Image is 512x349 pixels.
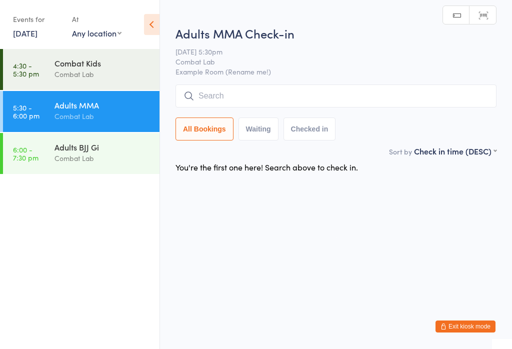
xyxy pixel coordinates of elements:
a: 6:00 -7:30 pmAdults BJJ GiCombat Lab [3,133,159,174]
div: Check in time (DESC) [414,145,496,156]
div: Combat Lab [54,68,151,80]
time: 4:30 - 5:30 pm [13,61,39,77]
h2: Adults MMA Check-in [175,25,496,41]
div: At [72,11,121,27]
span: [DATE] 5:30pm [175,46,481,56]
time: 6:00 - 7:30 pm [13,145,38,161]
input: Search [175,84,496,107]
div: Adults MMA [54,99,151,110]
button: All Bookings [175,117,233,140]
div: Combat Lab [54,110,151,122]
button: Exit kiosk mode [435,320,495,332]
time: 5:30 - 6:00 pm [13,103,39,119]
button: Checked in [283,117,336,140]
div: Events for [13,11,62,27]
div: Combat Lab [54,152,151,164]
div: You're the first one here! Search above to check in. [175,161,358,172]
div: Any location [72,27,121,38]
span: Example Room (Rename me!) [175,66,496,76]
div: Combat Kids [54,57,151,68]
a: 5:30 -6:00 pmAdults MMACombat Lab [3,91,159,132]
a: [DATE] [13,27,37,38]
label: Sort by [389,146,412,156]
div: Adults BJJ Gi [54,141,151,152]
button: Waiting [238,117,278,140]
span: Combat Lab [175,56,481,66]
a: 4:30 -5:30 pmCombat KidsCombat Lab [3,49,159,90]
